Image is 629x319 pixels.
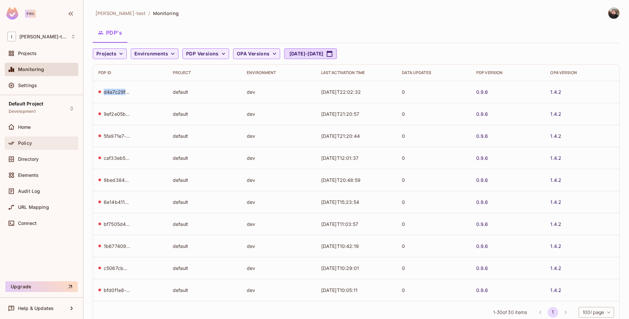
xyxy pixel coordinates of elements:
[247,70,310,75] div: Environment
[6,7,18,20] img: SReyMgAAAABJRU5ErkJggg==
[167,103,242,125] td: default
[397,125,471,147] td: 0
[476,243,488,249] a: 0.9.6
[397,191,471,213] td: 0
[167,279,242,301] td: default
[167,213,242,235] td: default
[18,83,37,88] span: Settings
[550,89,561,95] a: 1.4.2
[550,287,561,293] a: 1.4.2
[241,169,316,191] td: dev
[93,24,127,41] button: PDP's
[476,89,488,95] a: 0.9.6
[550,111,561,117] a: 1.4.2
[237,50,270,58] span: OPA Versions
[134,50,168,58] span: Environments
[397,235,471,257] td: 0
[95,10,146,16] span: the active workspace
[18,124,31,130] span: Home
[104,155,130,161] div: caf33eb5-84d9-47d0-b4c1-1540e7780191
[397,103,471,125] td: 0
[316,235,397,257] td: [DATE]T10:42:19
[148,10,150,16] li: /
[316,81,397,103] td: [DATE]T22:02:32
[476,265,488,271] a: 0.9.6
[316,191,397,213] td: [DATE]T15:23:54
[550,70,614,75] div: OPA Version
[167,147,242,169] td: default
[9,109,36,114] span: Development
[18,156,39,162] span: Directory
[397,147,471,169] td: 0
[476,155,488,161] a: 0.9.6
[167,191,242,213] td: default
[104,89,130,95] div: d4a7c29f-f41c-409f-9e59-5cddba1ac238
[476,287,488,293] a: 0.9.6
[18,140,32,146] span: Policy
[316,257,397,279] td: [DATE]T10:29:01
[18,306,54,311] span: Help & Updates
[476,199,488,205] a: 0.9.6
[186,50,219,58] span: PDP Versions
[25,10,36,18] div: Pro
[182,48,229,59] button: PDP Versions
[316,279,397,301] td: [DATE]T10:05:11
[316,103,397,125] td: [DATE]T21:20:57
[167,81,242,103] td: default
[241,213,316,235] td: dev
[7,32,16,41] span: I
[476,70,540,75] div: PDP Version
[241,235,316,257] td: dev
[550,199,561,205] a: 1.4.2
[96,50,116,58] span: Projects
[104,177,130,183] div: 9bed384e-6c9b-4b6d-a106-20ccb1b8d4ea
[316,125,397,147] td: [DATE]T21:20:44
[321,70,392,75] div: Last Activation Time
[104,199,130,205] div: 6e14b411-7ea8-472a-9fb2-d478ba80f321
[167,125,242,147] td: default
[167,257,242,279] td: default
[534,307,572,318] nav: pagination navigation
[493,309,527,316] span: 1 - 30 of 30 items
[548,307,558,318] button: page 1
[5,281,78,292] button: Upgrade
[18,67,44,72] span: Monitoring
[104,111,130,117] div: 9ef2e05b-c23e-4778-b639-68e0c72a090b
[9,101,43,106] span: Default Project
[18,221,37,226] span: Connect
[476,177,488,183] a: 0.9.6
[316,213,397,235] td: [DATE]T11:03:57
[131,48,178,59] button: Environments
[316,169,397,191] td: [DATE]T20:48:59
[241,81,316,103] td: dev
[397,213,471,235] td: 0
[173,70,236,75] div: Project
[104,287,130,293] div: bfd0f1e8-1128-4c2f-a0be-add127694a86
[233,48,280,59] button: OPA Versions
[550,243,561,249] a: 1.4.2
[284,48,337,59] button: [DATE]-[DATE]
[18,51,37,56] span: Projects
[241,279,316,301] td: dev
[550,265,561,271] a: 1.4.2
[241,103,316,125] td: dev
[550,221,561,227] a: 1.4.2
[167,235,242,257] td: default
[241,191,316,213] td: dev
[608,8,619,19] img: Ignacio Suarez
[104,243,130,249] div: 1b677409-4d99-41fa-95a5-49143e08b3c8
[476,111,488,117] a: 0.9.6
[397,257,471,279] td: 0
[402,70,466,75] div: Data Updates
[18,205,49,210] span: URL Mapping
[104,265,130,271] div: c5067cbd-f4f9-45bf-9b6b-8a0200d807fd
[476,221,488,227] a: 0.9.6
[550,177,561,183] a: 1.4.2
[397,81,471,103] td: 0
[241,257,316,279] td: dev
[167,169,242,191] td: default
[93,48,127,59] button: Projects
[241,125,316,147] td: dev
[19,34,67,39] span: Workspace: Ignacio-test
[550,155,561,161] a: 1.4.2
